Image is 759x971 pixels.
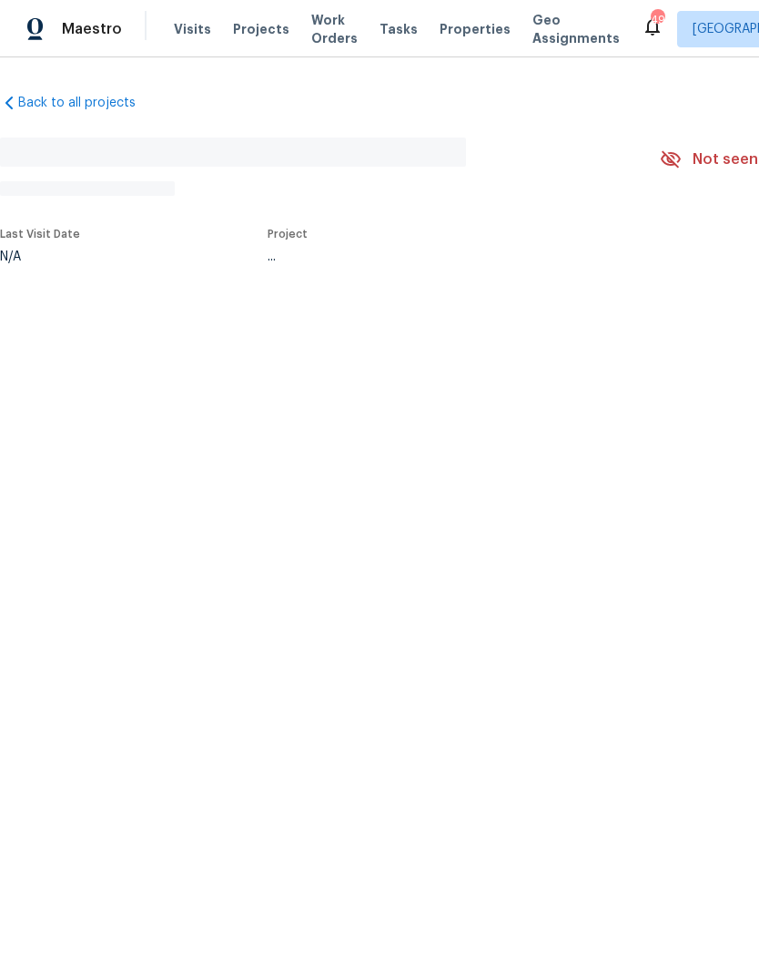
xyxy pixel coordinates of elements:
[379,23,418,36] span: Tasks
[532,11,620,47] span: Geo Assignments
[268,250,617,263] div: ...
[311,11,358,47] span: Work Orders
[174,20,211,38] span: Visits
[268,229,308,240] span: Project
[233,20,289,38] span: Projects
[651,11,663,29] div: 49
[62,20,122,38] span: Maestro
[440,20,511,38] span: Properties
